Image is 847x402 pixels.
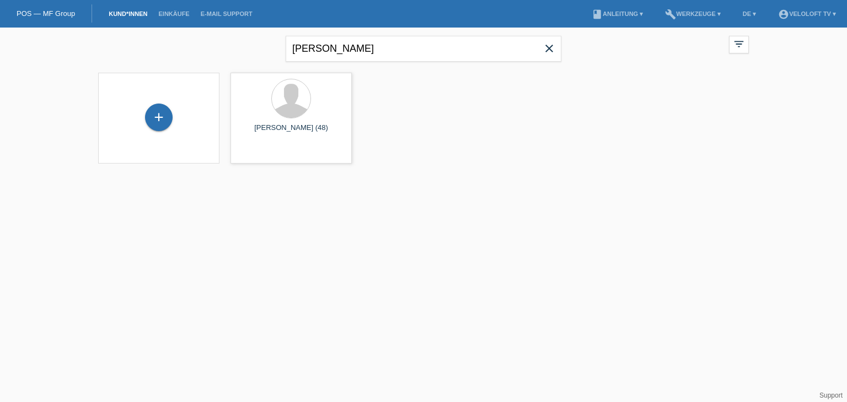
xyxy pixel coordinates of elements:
a: POS — MF Group [17,9,75,18]
i: book [592,9,603,20]
div: Kund*in hinzufügen [146,108,172,127]
a: DE ▾ [737,10,762,17]
a: buildWerkzeuge ▾ [660,10,726,17]
a: Einkäufe [153,10,195,17]
a: Support [819,392,843,399]
i: build [665,9,676,20]
a: Kund*innen [103,10,153,17]
i: close [543,42,556,55]
input: Suche... [286,36,561,62]
div: [PERSON_NAME] (48) [239,123,343,141]
i: account_circle [778,9,789,20]
a: E-Mail Support [195,10,258,17]
a: account_circleVeloLoft TV ▾ [773,10,841,17]
a: bookAnleitung ▾ [586,10,648,17]
i: filter_list [733,38,745,50]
